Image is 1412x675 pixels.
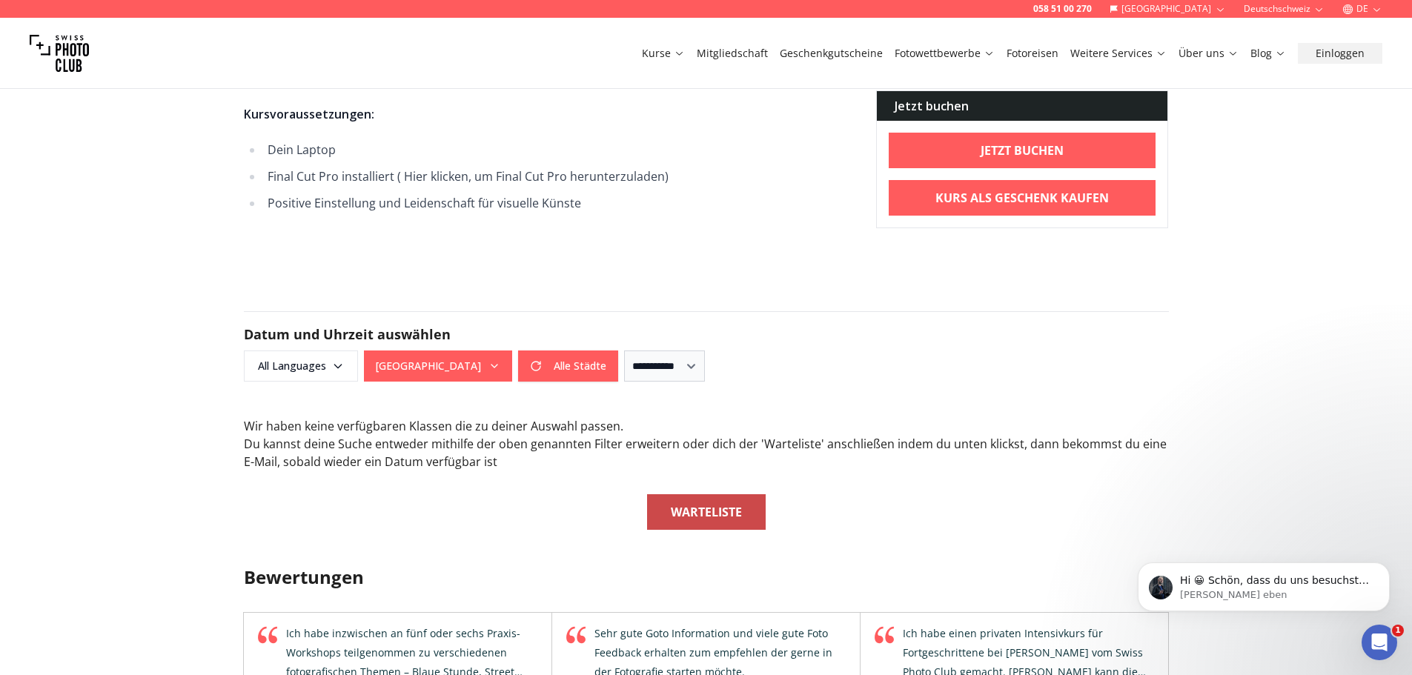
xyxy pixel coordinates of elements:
[774,43,889,64] button: Geschenkgutscheine
[246,353,356,379] span: All Languages
[647,494,766,530] a: Warteliste
[244,417,1169,470] div: Wir haben keine verfügbaren Klassen die zu deiner Auswahl passen . Du kannst deine Suche entweder...
[518,350,618,382] button: Alle Städte
[935,189,1109,207] b: Kurs als Geschenk kaufen
[1173,43,1244,64] button: Über uns
[244,350,358,382] button: All Languages
[263,166,852,187] li: Final Cut Pro installiert ( Hier klicken, um Final Cut Pro herunterzuladen)
[889,180,1156,216] a: Kurs als Geschenk kaufen
[889,43,1001,64] button: Fotowettbewerbe
[642,46,685,61] a: Kurse
[1250,46,1286,61] a: Blog
[877,91,1168,121] div: Jetzt buchen
[981,142,1064,159] b: Jetzt buchen
[263,193,852,213] li: Positive Einstellung und Leidenschaft für visuelle Künste
[1033,3,1092,15] a: 058 51 00 270
[244,324,1169,345] h2: Datum und Uhrzeit auswählen
[1070,46,1167,61] a: Weitere Services
[1362,625,1397,660] iframe: Intercom live chat
[691,43,774,64] button: Mitgliedschaft
[1116,531,1412,635] iframe: Intercom notifications Nachricht
[30,24,89,83] img: Swiss photo club
[244,565,1169,589] h3: Bewertungen
[1244,43,1292,64] button: Blog
[1179,46,1239,61] a: Über uns
[1392,625,1404,636] span: 1
[636,43,691,64] button: Kurse
[889,133,1156,168] a: Jetzt buchen
[364,350,512,382] button: [GEOGRAPHIC_DATA]
[697,46,768,61] a: Mitgliedschaft
[671,503,742,521] b: Warteliste
[1064,43,1173,64] button: Weitere Services
[895,46,995,61] a: Fotowettbewerbe
[263,139,852,160] li: Dein Laptop
[780,46,883,61] a: Geschenkgutscheine
[244,106,374,122] strong: Kursvoraussetzungen:
[1001,43,1064,64] button: Fotoreisen
[1298,43,1382,64] button: Einloggen
[1007,46,1058,61] a: Fotoreisen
